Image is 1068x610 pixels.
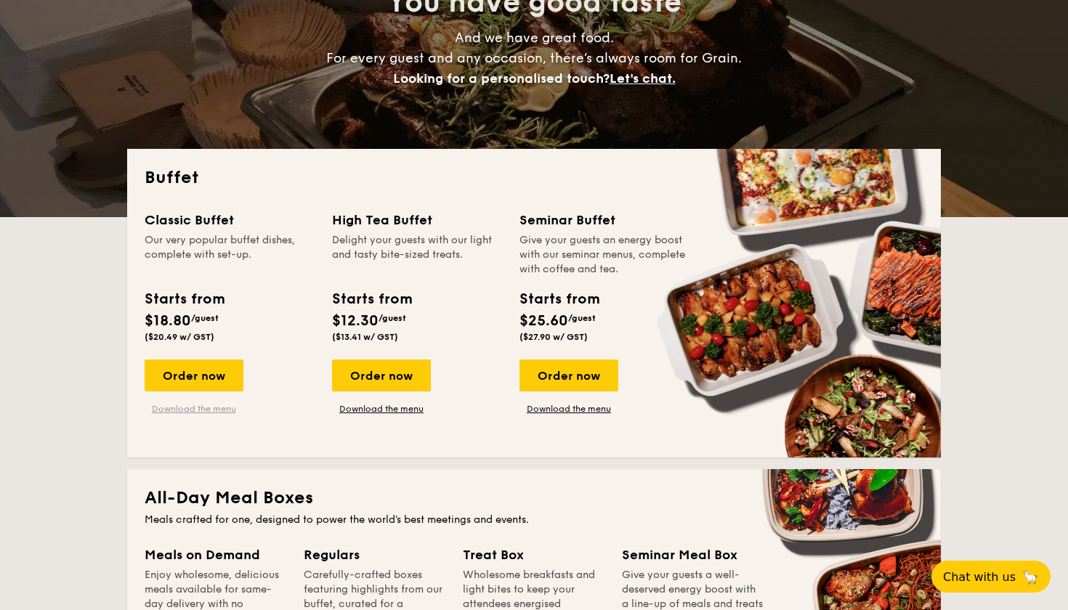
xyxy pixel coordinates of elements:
[610,70,676,86] span: Let's chat.
[332,312,379,330] span: $12.30
[304,545,445,565] div: Regulars
[931,561,1051,593] button: Chat with us🦙
[943,570,1016,584] span: Chat with us
[393,70,610,86] span: Looking for a personalised touch?
[519,312,568,330] span: $25.60
[326,30,742,86] span: And we have great food. For every guest and any occasion, there’s always room for Grain.
[145,545,286,565] div: Meals on Demand
[332,359,431,391] div: Order now
[145,487,923,510] h2: All-Day Meal Boxes
[145,210,315,230] div: Classic Buffet
[332,288,411,310] div: Starts from
[145,513,923,527] div: Meals crafted for one, designed to power the world's best meetings and events.
[622,545,764,565] div: Seminar Meal Box
[145,403,243,415] a: Download the menu
[568,313,596,323] span: /guest
[519,332,588,342] span: ($27.90 w/ GST)
[145,288,224,310] div: Starts from
[145,312,191,330] span: $18.80
[463,545,604,565] div: Treat Box
[332,233,502,277] div: Delight your guests with our light and tasty bite-sized treats.
[145,166,923,190] h2: Buffet
[519,403,618,415] a: Download the menu
[332,332,398,342] span: ($13.41 w/ GST)
[379,313,406,323] span: /guest
[145,332,214,342] span: ($20.49 w/ GST)
[519,210,689,230] div: Seminar Buffet
[1022,569,1039,585] span: 🦙
[519,288,599,310] div: Starts from
[519,359,618,391] div: Order now
[332,210,502,230] div: High Tea Buffet
[191,313,219,323] span: /guest
[145,233,315,277] div: Our very popular buffet dishes, complete with set-up.
[332,403,431,415] a: Download the menu
[519,233,689,277] div: Give your guests an energy boost with our seminar menus, complete with coffee and tea.
[145,359,243,391] div: Order now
